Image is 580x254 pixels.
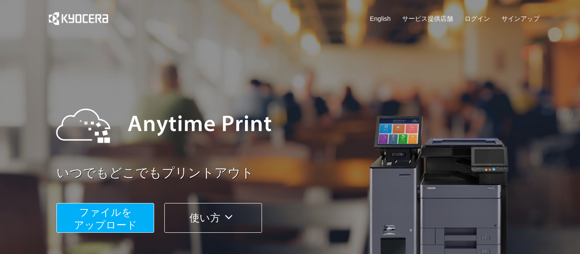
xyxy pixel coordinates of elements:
[370,14,391,23] a: English
[501,14,540,23] a: サインアップ
[402,14,453,23] a: サービス提供店舗
[56,164,545,182] a: いつでもどこでもプリントアウト
[56,203,154,233] button: ファイルを​​アップロード
[74,206,137,231] span: ファイルを ​​アップロード
[164,203,262,233] button: 使い方
[465,14,490,23] a: ログイン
